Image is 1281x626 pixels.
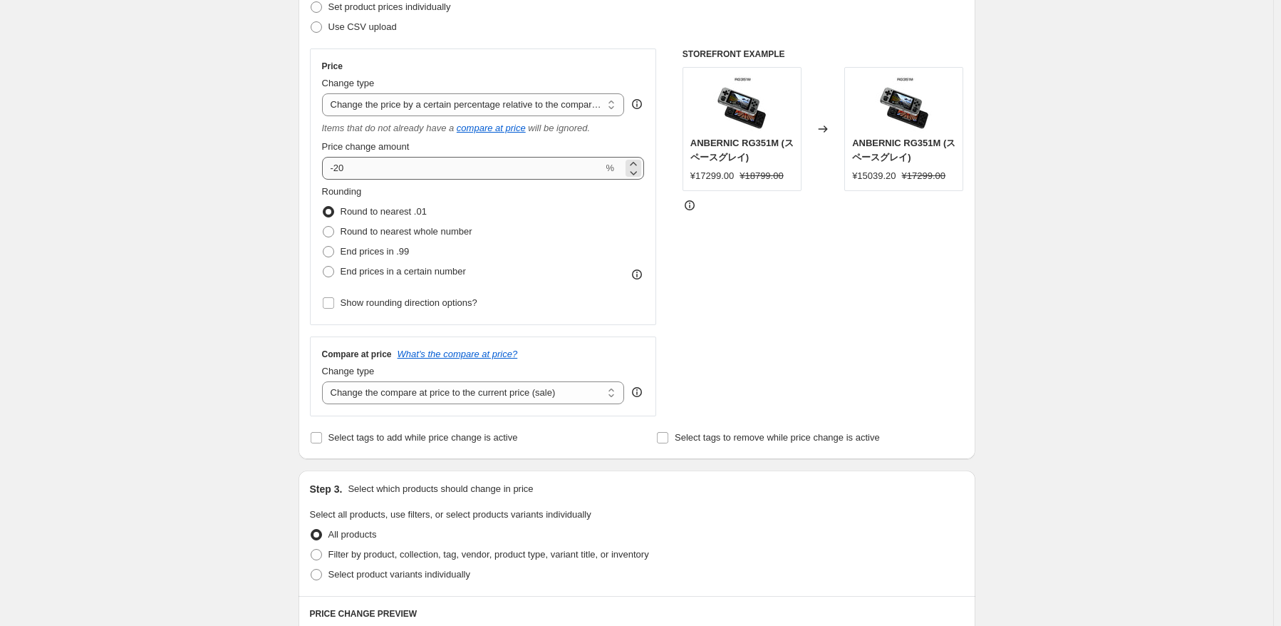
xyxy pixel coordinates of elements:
img: e2211f4b5504c3149c80a6d555d93e11_80x.jpg [713,75,770,132]
span: End prices in a certain number [341,266,466,277]
span: Set product prices individually [328,1,451,12]
span: Select product variants individually [328,569,470,580]
p: Select which products should change in price [348,482,533,496]
span: ANBERNIC RG351M (スペースグレイ) [690,138,794,163]
h3: Compare at price [322,349,392,360]
h6: PRICE CHANGE PREVIEW [310,608,964,620]
span: Rounding [322,186,362,197]
div: ¥15039.20 [852,169,896,183]
span: Use CSV upload [328,21,397,32]
span: Change type [322,78,375,88]
span: Price change amount [322,141,410,152]
img: e2211f4b5504c3149c80a6d555d93e11_80x.jpg [876,75,933,132]
span: Select tags to remove while price change is active [675,432,880,443]
h2: Step 3. [310,482,343,496]
input: -20 [322,157,603,180]
button: What's the compare at price? [398,349,518,359]
strike: ¥17299.00 [902,169,945,183]
i: will be ignored. [528,123,590,133]
span: Select all products, use filters, or select products variants individually [310,509,591,520]
span: Round to nearest .01 [341,206,427,217]
div: ¥17299.00 [690,169,734,183]
div: help [630,385,644,399]
strike: ¥18799.00 [740,169,783,183]
h6: STOREFRONT EXAMPLE [683,48,964,60]
span: End prices in .99 [341,246,410,257]
i: Items that do not already have a [322,123,455,133]
span: Filter by product, collection, tag, vendor, product type, variant title, or inventory [328,549,649,560]
span: ANBERNIC RG351M (スペースグレイ) [852,138,955,163]
span: All products [328,529,377,540]
span: Show rounding direction options? [341,297,477,308]
span: % [606,163,614,173]
button: compare at price [457,123,526,133]
span: Select tags to add while price change is active [328,432,518,443]
span: Change type [322,366,375,376]
h3: Price [322,61,343,72]
span: Round to nearest whole number [341,226,472,237]
div: help [630,97,644,111]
